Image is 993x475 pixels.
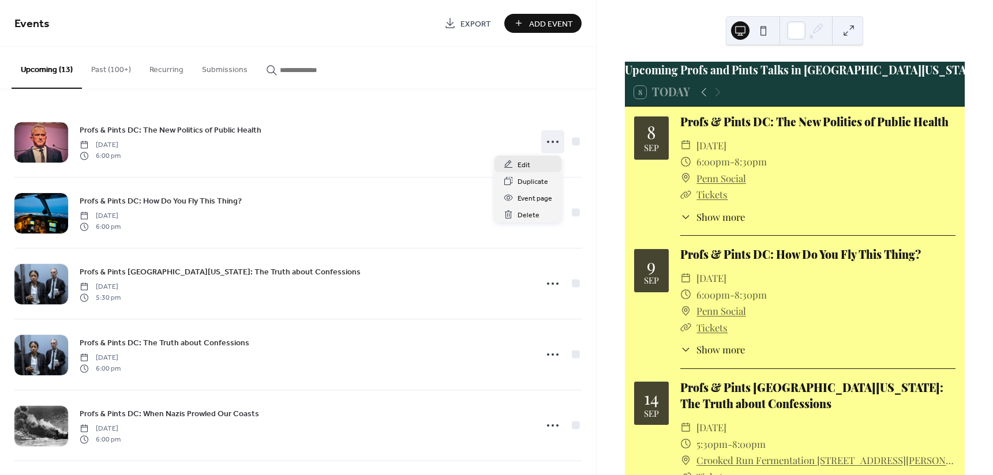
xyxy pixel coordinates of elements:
[14,13,50,35] span: Events
[80,194,242,208] a: Profs & Pints DC: How Do You Fly This Thing?
[696,210,745,224] span: Show more
[696,137,726,154] span: [DATE]
[696,303,746,319] a: Penn Social
[140,47,193,88] button: Recurring
[80,353,121,363] span: [DATE]
[732,436,766,453] span: 8:00pm
[680,186,691,203] div: ​
[80,282,121,292] span: [DATE]
[696,188,728,201] a: Tickets
[735,286,767,303] span: 8:30pm
[80,125,261,137] span: Profs & Pints DC: The New Politics of Public Health
[730,153,735,170] span: -
[80,424,121,434] span: [DATE]
[680,286,691,303] div: ​
[518,209,539,221] span: Delete
[680,114,949,129] a: Profs & Pints DC: The New Politics of Public Health
[193,47,257,88] button: Submissions
[647,257,655,274] div: 9
[680,153,691,170] div: ​
[680,436,691,453] div: ​
[680,419,691,436] div: ​
[696,321,728,334] a: Tickets
[735,153,767,170] span: 8:30pm
[80,140,121,150] span: [DATE]
[696,419,726,436] span: [DATE]
[728,436,732,453] span: -
[680,342,745,357] button: ​Show more
[644,409,659,418] div: Sep
[80,434,121,444] span: 6:00 pm
[436,14,500,33] a: Export
[80,408,259,420] span: Profs & Pints DC: When Nazis Prowled Our Coasts
[625,62,965,78] div: Upcoming Profs and Pints Talks in [GEOGRAPHIC_DATA][US_STATE]
[680,452,691,469] div: ​
[644,276,659,285] div: Sep
[730,286,735,303] span: -
[80,363,121,374] span: 6:00 pm
[680,170,691,187] div: ​
[696,153,730,170] span: 6:00pm
[80,337,249,349] span: Profs & Pints DC: The Truth about Confessions
[518,193,552,205] span: Event page
[80,407,259,420] a: Profs & Pints DC: When Nazis Prowled Our Coasts
[80,292,121,303] span: 5:30 pm
[696,452,955,469] a: Crooked Run Fermentation [STREET_ADDRESS][PERSON_NAME][PERSON_NAME]
[82,47,140,88] button: Past (100+)
[80,195,242,208] span: Profs & Pints DC: How Do You Fly This Thing?
[80,336,249,349] a: Profs & Pints DC: The Truth about Confessions
[680,137,691,154] div: ​
[12,47,82,89] button: Upcoming (13)
[680,342,691,357] div: ​
[680,270,691,286] div: ​
[644,144,659,152] div: Sep
[80,221,121,232] span: 6:00 pm
[529,18,573,30] span: Add Event
[696,270,726,286] span: [DATE]
[680,210,745,224] button: ​Show more
[680,247,921,262] a: Profs & Pints DC: How Do You Fly This Thing?
[696,342,745,357] span: Show more
[518,159,530,171] span: Edit
[644,389,659,406] div: 14
[696,286,730,303] span: 6:00pm
[680,319,691,336] div: ​
[80,211,121,221] span: [DATE]
[680,380,943,412] a: Profs & Pints [GEOGRAPHIC_DATA][US_STATE]: The Truth about Confessions
[80,150,121,161] span: 6:00 pm
[80,266,361,278] span: Profs & Pints [GEOGRAPHIC_DATA][US_STATE]: The Truth about Confessions
[647,123,656,141] div: 8
[696,170,746,187] a: Penn Social
[696,436,728,453] span: 5:30pm
[80,123,261,137] a: Profs & Pints DC: The New Politics of Public Health
[680,303,691,319] div: ​
[680,210,691,224] div: ​
[504,14,582,33] button: Add Event
[80,265,361,278] a: Profs & Pints [GEOGRAPHIC_DATA][US_STATE]: The Truth about Confessions
[518,176,548,188] span: Duplicate
[460,18,491,30] span: Export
